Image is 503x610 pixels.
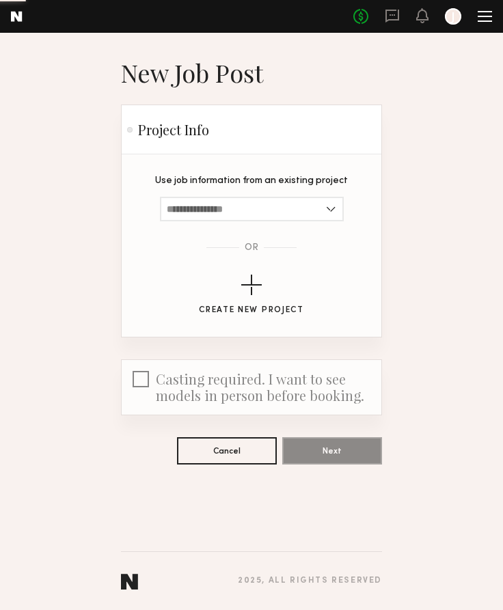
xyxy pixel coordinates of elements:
[199,306,304,315] div: Create New Project
[121,57,382,88] h1: New Job Post
[127,122,209,138] h2: Project Info
[282,437,382,465] button: Next
[155,176,348,186] p: Use job information from an existing project
[238,577,382,585] div: 2025 , all rights reserved
[199,275,304,315] button: Create New Project
[445,8,461,25] a: J
[245,243,258,253] div: OR
[156,370,364,404] span: Casting required. I want to see models in person before booking.
[177,437,277,465] button: Cancel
